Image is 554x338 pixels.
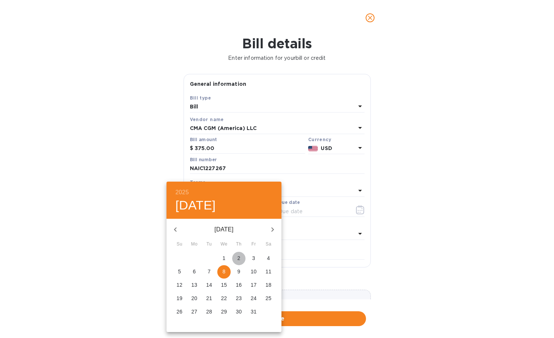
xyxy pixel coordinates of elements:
button: 10 [247,265,260,279]
button: 20 [188,292,201,305]
button: 16 [232,279,245,292]
p: 12 [177,281,182,289]
button: 11 [262,265,275,279]
p: 2 [237,254,240,262]
p: 14 [206,281,212,289]
button: 21 [202,292,216,305]
p: 28 [206,308,212,315]
p: 21 [206,295,212,302]
p: [DATE] [184,225,264,234]
p: 8 [222,268,225,275]
p: 11 [266,268,271,275]
button: 24 [247,292,260,305]
span: Sa [262,241,275,248]
p: 31 [251,308,257,315]
p: 26 [177,308,182,315]
button: 4 [262,252,275,265]
p: 16 [236,281,242,289]
button: 22 [217,292,231,305]
p: 4 [267,254,270,262]
button: 14 [202,279,216,292]
button: 30 [232,305,245,319]
p: 27 [191,308,197,315]
p: 10 [251,268,257,275]
button: 7 [202,265,216,279]
button: 3 [247,252,260,265]
p: 18 [266,281,271,289]
p: 5 [178,268,181,275]
p: 9 [237,268,240,275]
button: 6 [188,265,201,279]
button: 9 [232,265,245,279]
button: 5 [173,265,186,279]
p: 29 [221,308,227,315]
p: 15 [221,281,227,289]
button: 27 [188,305,201,319]
p: 19 [177,295,182,302]
button: 2025 [175,187,189,198]
p: 23 [236,295,242,302]
button: 17 [247,279,260,292]
p: 1 [222,254,225,262]
p: 20 [191,295,197,302]
button: 8 [217,265,231,279]
p: 17 [251,281,257,289]
button: [DATE] [175,198,216,213]
button: 13 [188,279,201,292]
span: Fr [247,241,260,248]
button: 25 [262,292,275,305]
p: 22 [221,295,227,302]
span: We [217,241,231,248]
button: 19 [173,292,186,305]
p: 13 [191,281,197,289]
button: 18 [262,279,275,292]
span: Su [173,241,186,248]
button: 15 [217,279,231,292]
p: 30 [236,308,242,315]
button: 26 [173,305,186,319]
button: 23 [232,292,245,305]
button: 28 [202,305,216,319]
button: 2 [232,252,245,265]
p: 6 [193,268,196,275]
p: 3 [252,254,255,262]
button: 12 [173,279,186,292]
p: 7 [208,268,211,275]
button: 31 [247,305,260,319]
p: 24 [251,295,257,302]
button: 29 [217,305,231,319]
span: Th [232,241,245,248]
button: 1 [217,252,231,265]
span: Mo [188,241,201,248]
span: Tu [202,241,216,248]
p: 25 [266,295,271,302]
